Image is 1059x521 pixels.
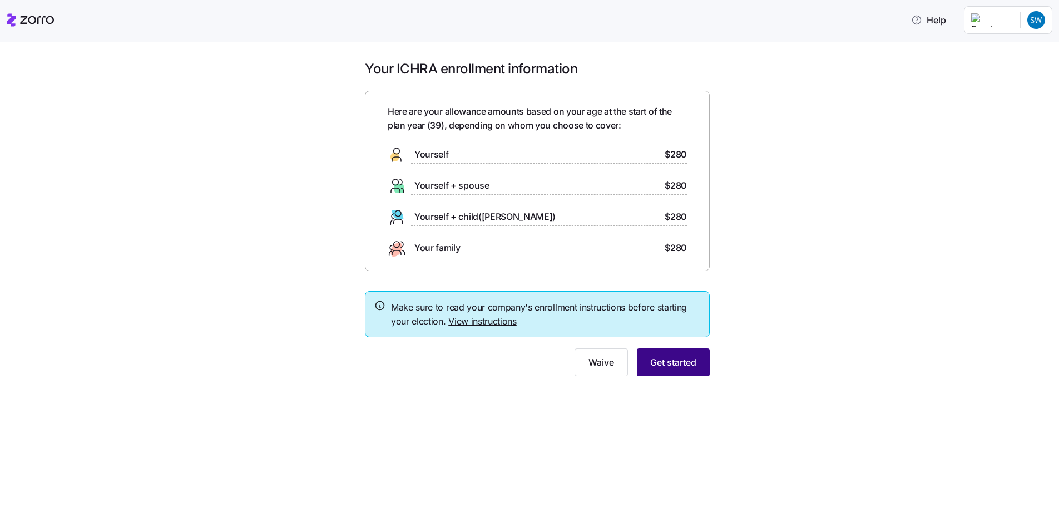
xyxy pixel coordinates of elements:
[414,148,448,161] span: Yourself
[650,356,696,369] span: Get started
[911,13,946,27] span: Help
[365,60,710,77] h1: Your ICHRA enrollment information
[414,210,556,224] span: Yourself + child([PERSON_NAME])
[414,179,489,193] span: Yourself + spouse
[665,210,687,224] span: $280
[588,356,614,369] span: Waive
[1027,11,1045,29] img: cabf8e00012568733b385111fad0d55c
[575,348,628,376] button: Waive
[391,301,700,328] span: Make sure to read your company's enrollment instructions before starting your election.
[637,348,710,376] button: Get started
[414,241,460,255] span: Your family
[902,9,955,31] button: Help
[388,105,687,132] span: Here are your allowance amounts based on your age at the start of the plan year ( 39 ), depending...
[665,148,687,161] span: $280
[971,13,1011,27] img: Employer logo
[448,316,517,327] a: View instructions
[665,179,687,193] span: $280
[665,241,687,255] span: $280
